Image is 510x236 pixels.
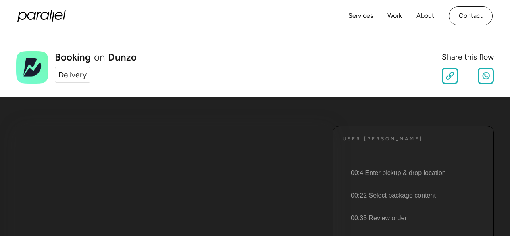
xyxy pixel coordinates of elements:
h4: User [PERSON_NAME] [343,136,423,142]
div: on [94,52,105,62]
a: About [416,10,434,22]
li: 00:22 Select package content [341,184,484,207]
a: home [17,10,66,22]
div: Share this flow [442,51,494,63]
a: Work [387,10,402,22]
a: Dunzo [108,52,137,62]
li: 00:4 Enter pickup & drop location [341,162,484,184]
a: Contact [449,6,493,25]
a: Delivery [55,67,90,83]
div: Delivery [58,69,87,81]
a: Services [348,10,373,22]
li: 00:35 Review order [341,207,484,230]
h1: Booking [55,52,91,62]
